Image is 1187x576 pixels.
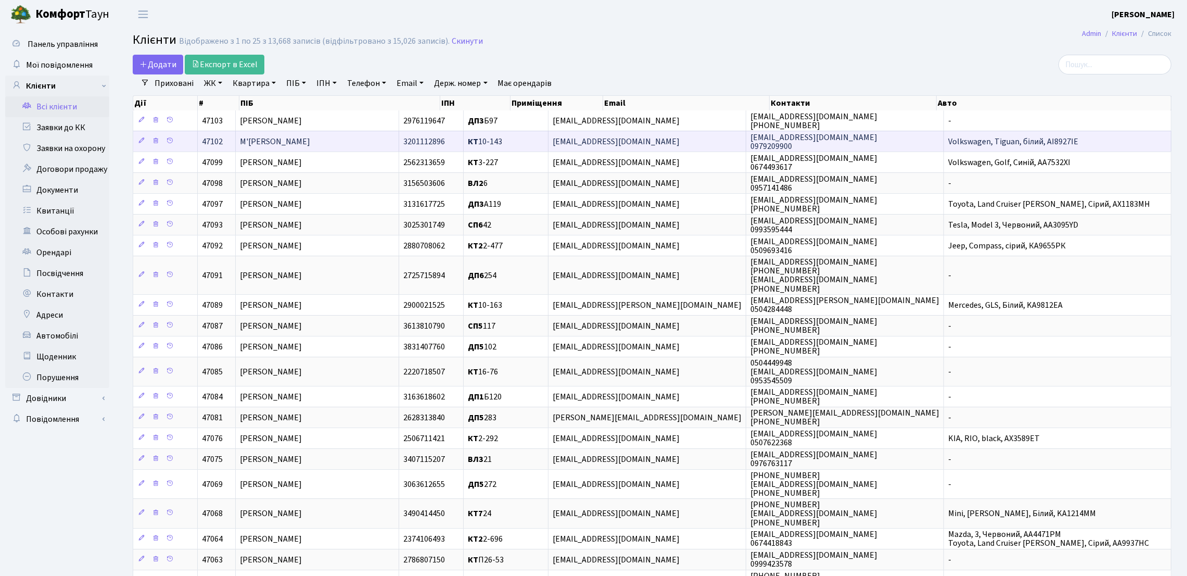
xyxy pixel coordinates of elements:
span: - [948,178,951,189]
span: - [948,479,951,490]
span: - [948,412,951,423]
span: 47086 [202,341,223,353]
a: Квитанції [5,201,109,221]
span: - [948,320,951,332]
span: 47075 [202,454,223,465]
b: ДП1 [468,391,484,403]
b: Комфорт [35,6,85,22]
span: 117 [468,320,495,332]
b: КТ [468,157,478,168]
span: А119 [468,198,501,210]
span: [EMAIL_ADDRESS][DOMAIN_NAME] 0999423578 [750,549,877,570]
span: 47103 [202,115,223,127]
a: ЖК [200,74,226,92]
span: 3131617725 [403,198,445,210]
span: [EMAIL_ADDRESS][DOMAIN_NAME] 0674493617 [750,153,877,173]
a: Орендарі [5,242,109,263]
th: # [198,96,239,110]
span: 47097 [202,198,223,210]
span: - [948,270,951,281]
span: Додати [139,59,176,70]
span: 24 [468,508,491,520]
span: [PHONE_NUMBER] [EMAIL_ADDRESS][DOMAIN_NAME] [PHONE_NUMBER] [750,499,877,528]
span: [PERSON_NAME] [240,412,302,423]
a: Додати [133,55,183,74]
span: 102 [468,341,496,353]
span: [PERSON_NAME][EMAIL_ADDRESS][DOMAIN_NAME] [553,412,742,423]
a: Клієнти [1112,28,1137,39]
span: [PERSON_NAME] [240,533,302,545]
span: Toyota, Land Cruiser [PERSON_NAME], Сірий, АХ1183MH [948,198,1150,210]
span: Панель управління [28,39,98,50]
span: 47087 [202,320,223,332]
span: 3613810790 [403,320,445,332]
span: [EMAIL_ADDRESS][DOMAIN_NAME] 0976763117 [750,449,877,469]
span: [PERSON_NAME] [240,178,302,189]
span: [PERSON_NAME] [240,479,302,490]
span: 47089 [202,299,223,311]
span: 254 [468,270,496,281]
a: Телефон [343,74,390,92]
nav: breadcrumb [1066,23,1187,45]
a: Особові рахунки [5,221,109,242]
b: [PERSON_NAME] [1112,9,1175,20]
span: [EMAIL_ADDRESS][DOMAIN_NAME] [PHONE_NUMBER] [EMAIL_ADDRESS][DOMAIN_NAME] [PHONE_NUMBER] [750,256,877,294]
span: [EMAIL_ADDRESS][DOMAIN_NAME] [553,391,680,403]
a: Договори продажу [5,159,109,180]
span: 47091 [202,270,223,281]
button: Переключити навігацію [130,6,156,23]
a: Автомобілі [5,325,109,346]
span: 47084 [202,391,223,403]
span: [EMAIL_ADDRESS][DOMAIN_NAME] [PHONE_NUMBER] [750,336,877,357]
span: Mercedes, GLS, Білий, KA9812EA [948,299,1063,311]
span: 2900021525 [403,299,445,311]
span: [EMAIL_ADDRESS][DOMAIN_NAME] [PHONE_NUMBER] [750,194,877,215]
th: ІПН [440,96,511,110]
span: [EMAIL_ADDRESS][DOMAIN_NAME] [553,508,680,520]
span: Tesla, Model 3, Червоний, АА3095YD [948,219,1078,231]
b: ДП6 [468,270,484,281]
span: Volkswagen, Tiguan, білий, AI8927IE [948,136,1078,147]
a: Контакти [5,284,109,305]
span: - [948,391,951,403]
span: [PERSON_NAME] [240,219,302,231]
span: 47098 [202,178,223,189]
th: ПІБ [239,96,440,110]
b: ДП5 [468,412,484,423]
span: 21 [468,454,492,465]
span: 2628313840 [403,412,445,423]
span: 2-477 [468,240,503,252]
span: 3831407760 [403,341,445,353]
span: [EMAIL_ADDRESS][PERSON_NAME][DOMAIN_NAME] 0504284448 [750,295,939,315]
b: СП5 [468,320,483,332]
span: 10-143 [468,136,502,147]
span: [EMAIL_ADDRESS][DOMAIN_NAME] [553,479,680,490]
span: 47069 [202,479,223,490]
span: 2374106493 [403,533,445,545]
span: 3201112896 [403,136,445,147]
span: [EMAIL_ADDRESS][DOMAIN_NAME] [553,136,680,147]
b: ДП3 [468,115,484,127]
span: П26-53 [468,554,504,566]
b: КТ [468,433,478,444]
span: [EMAIL_ADDRESS][DOMAIN_NAME] [553,240,680,252]
span: [PERSON_NAME] [240,391,302,403]
span: 47081 [202,412,223,423]
span: 47099 [202,157,223,168]
span: KIA, RIO, black, AX3589ET [948,433,1040,444]
b: КТ [468,366,478,378]
span: [EMAIL_ADDRESS][DOMAIN_NAME] 0993595444 [750,215,877,235]
span: 2725715894 [403,270,445,281]
span: 3156503606 [403,178,445,189]
span: [PERSON_NAME] [240,240,302,252]
span: [EMAIL_ADDRESS][DOMAIN_NAME] [553,157,680,168]
span: Мої повідомлення [26,59,93,71]
span: [PERSON_NAME][EMAIL_ADDRESS][DOMAIN_NAME] [PHONE_NUMBER] [750,407,939,428]
span: Б97 [468,115,497,127]
span: [PERSON_NAME] [240,115,302,127]
span: 2562313659 [403,157,445,168]
span: [EMAIL_ADDRESS][DOMAIN_NAME] [553,533,680,545]
span: - [948,366,951,378]
a: Експорт в Excel [185,55,264,74]
span: [PERSON_NAME] [240,198,302,210]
